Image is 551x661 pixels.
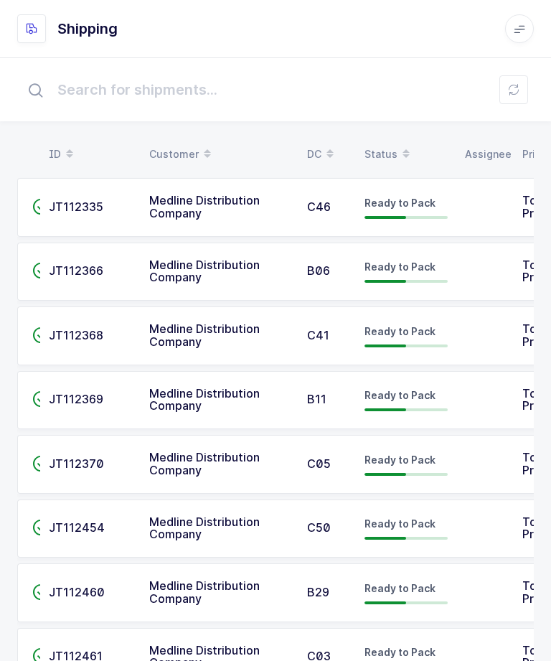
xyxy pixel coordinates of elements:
[364,517,435,530] span: Ready to Pack
[149,322,260,349] span: Medline Distribution Company
[149,386,260,413] span: Medline Distribution Company
[17,67,534,113] input: Search for shipments...
[49,392,103,406] span: JT112369
[32,585,50,599] span: 
[149,450,260,477] span: Medline Distribution Company
[49,200,103,214] span: JT112335
[49,263,103,278] span: JT112366
[364,325,435,337] span: Ready to Pack
[32,456,50,471] span: 
[364,389,435,401] span: Ready to Pack
[307,142,347,167] div: DC
[49,456,104,471] span: JT112370
[32,520,50,535] span: 
[307,328,329,342] span: C41
[465,142,505,167] div: Assignee
[149,258,260,285] span: Medline Distribution Company
[364,646,435,658] span: Ready to Pack
[307,200,331,214] span: C46
[307,263,330,278] span: B06
[32,200,50,214] span: 
[32,328,50,342] span: 
[49,142,132,167] div: ID
[364,261,435,273] span: Ready to Pack
[49,520,105,535] span: JT112454
[149,193,260,220] span: Medline Distribution Company
[32,392,50,406] span: 
[364,197,435,209] span: Ready to Pack
[149,515,260,542] span: Medline Distribution Company
[307,520,331,535] span: C50
[307,456,331,471] span: C05
[149,142,290,167] div: Customer
[32,263,50,278] span: 
[307,585,329,599] span: B29
[49,585,105,599] span: JT112460
[149,578,260,606] span: Medline Distribution Company
[364,582,435,594] span: Ready to Pack
[307,392,326,406] span: B11
[49,328,103,342] span: JT112368
[364,142,448,167] div: Status
[57,17,118,40] h1: Shipping
[364,454,435,466] span: Ready to Pack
